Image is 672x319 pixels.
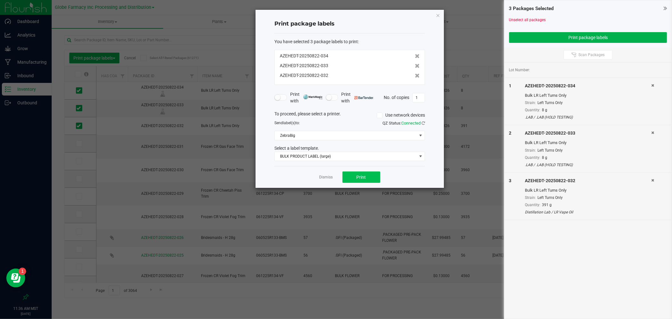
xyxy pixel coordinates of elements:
[537,148,563,153] span: Left Turns Only
[342,171,380,183] button: Print
[280,72,328,79] span: AZEHEDT-20250822-032
[525,162,651,168] div: .LAB / .LAB (HOLD TESTING)
[525,187,651,194] div: Bulk LR Left Turns Only
[509,18,546,22] a: Unselect all packages
[525,155,540,160] span: Quantity:
[384,95,409,100] span: No. of copies
[270,145,430,152] div: Select a label template.
[542,203,552,207] span: 391 g
[354,96,374,99] img: bartender.png
[274,38,425,45] div: :
[377,112,425,119] label: Use network devices
[542,108,547,112] span: 8 g
[509,32,667,43] button: Print package labels
[542,155,547,160] span: 8 g
[525,130,651,136] div: AZEHEDT-20250822-033
[525,203,540,207] span: Quantity:
[537,195,563,200] span: Left Turns Only
[578,52,605,57] span: Scan Packages
[525,148,536,153] span: Strain:
[509,83,512,88] span: 1
[509,130,512,136] span: 2
[525,114,651,120] div: .LAB / .LAB (HOLD TESTING)
[525,92,651,99] div: Bulk LR Left Turns Only
[509,178,512,183] span: 3
[525,140,651,146] div: Bulk LR Left Turns Only
[357,175,366,180] span: Print
[283,121,296,125] span: label(s)
[401,121,421,125] span: Connected
[19,268,26,275] iframe: Resource center unread badge
[525,177,651,184] div: AZEHEDT-20250822-032
[6,269,25,287] iframe: Resource center
[280,53,328,59] span: AZEHEDT-20250822-034
[274,121,300,125] span: Send to:
[537,101,563,105] span: Left Turns Only
[525,83,651,89] div: AZEHEDT-20250822-034
[509,67,530,73] span: Lot Number:
[382,121,425,125] span: QZ Status:
[274,20,425,28] h4: Print package labels
[319,175,333,180] a: Dismiss
[280,62,328,69] span: AZEHEDT-20250822-033
[341,91,374,104] span: Print with
[270,111,430,120] div: To proceed, please select a printer.
[275,131,417,140] span: ZebraBig
[290,91,323,104] span: Print with
[303,95,323,99] img: mark_magic_cybra.png
[525,108,540,112] span: Quantity:
[525,195,536,200] span: Strain:
[275,152,417,161] span: BULK PRODUCT LABEL (large)
[525,101,536,105] span: Strain:
[274,39,358,44] span: You have selected 3 package labels to print
[525,209,651,215] div: Distillation Lab / LR Vape Oil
